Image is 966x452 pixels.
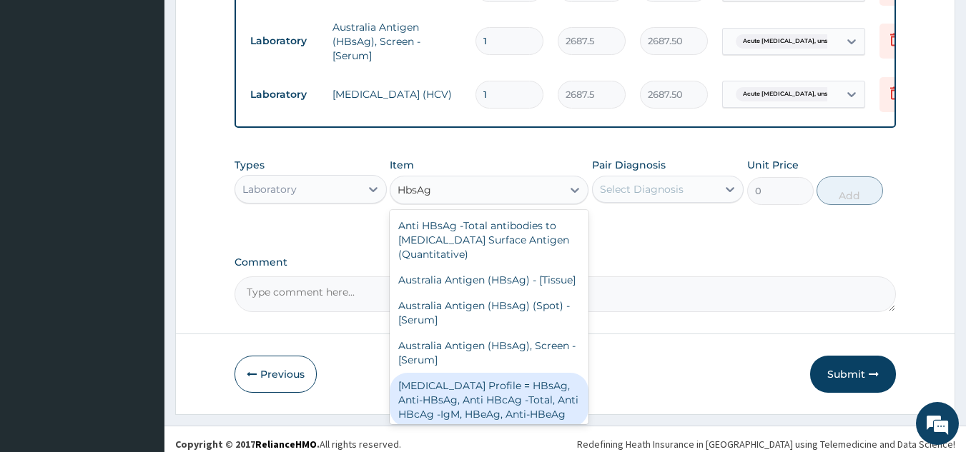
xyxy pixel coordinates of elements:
label: Unit Price [747,158,799,172]
strong: Copyright © 2017 . [175,438,320,451]
div: Chat with us now [74,80,240,99]
button: Submit [810,356,896,393]
label: Pair Diagnosis [592,158,666,172]
td: Laboratory [243,81,325,108]
label: Types [235,159,265,171]
img: d_794563401_company_1708531726252_794563401 [26,71,58,107]
textarea: Type your message and hit 'Enter' [7,301,272,351]
td: Australia Antigen (HBsAg), Screen - [Serum] [325,13,468,70]
td: Laboratory [243,28,325,54]
div: Anti HBsAg -Total antibodies to [MEDICAL_DATA] Surface Antigen (Quantitative) [390,213,588,267]
button: Previous [235,356,317,393]
button: Add [817,176,883,205]
div: Laboratory [242,182,297,196]
label: Comment [235,256,897,268]
div: Australia Antigen (HBsAg) - [Tissue] [390,267,588,293]
div: Australia Antigen (HBsAg) (Spot) - [Serum] [390,293,588,333]
span: Acute [MEDICAL_DATA], unspeci... [736,34,851,49]
span: Acute [MEDICAL_DATA], unspeci... [736,87,851,101]
td: [MEDICAL_DATA] (HCV) [325,80,468,109]
label: Item [390,158,414,172]
div: Minimize live chat window [235,7,269,41]
div: Australia Antigen (HBsAg), Screen - [Serum] [390,333,588,373]
div: [MEDICAL_DATA] Profile = HBsAg, Anti-HBsAg, Anti HBcAg -Total, Anti HBcAg -IgM, HBeAg, Anti-HBeAg [390,373,588,427]
span: We're online! [83,135,197,279]
a: RelianceHMO [255,438,317,451]
div: Select Diagnosis [600,182,684,196]
div: Redefining Heath Insurance in [GEOGRAPHIC_DATA] using Telemedicine and Data Science! [577,437,955,451]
